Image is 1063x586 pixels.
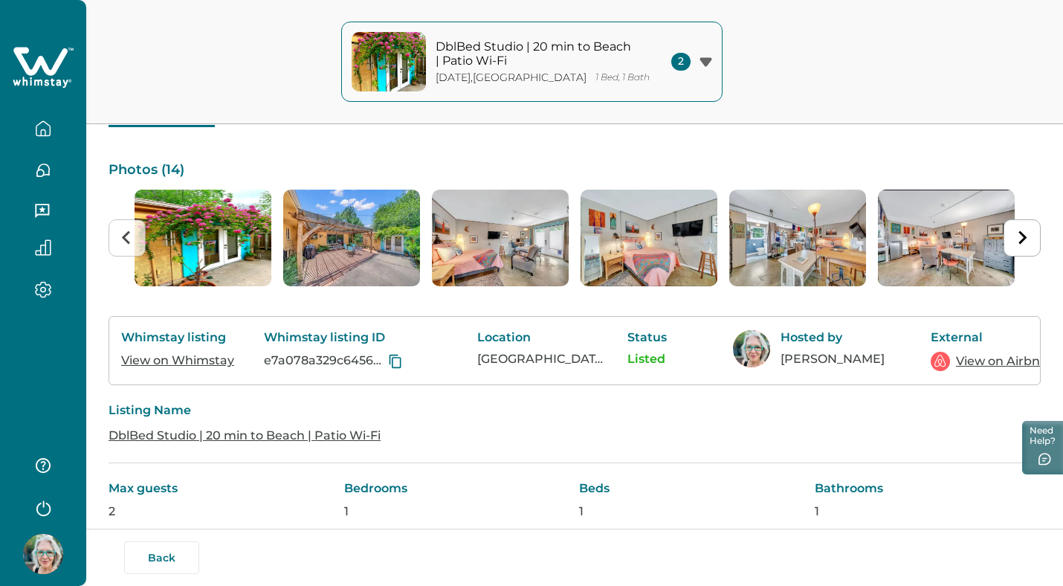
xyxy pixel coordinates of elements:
p: Status [627,330,709,345]
p: Max guests [109,481,335,496]
li: 1 of 14 [135,190,271,286]
li: 2 of 14 [283,190,420,286]
p: Listing Name [109,403,1041,418]
p: 1 Bed, 1 Bath [595,72,650,83]
a: View on Airbnb [956,352,1048,370]
a: View on Whimstay [121,353,234,367]
img: list-photos [729,190,866,286]
p: Listed [627,352,709,367]
button: Back [124,541,199,574]
p: Bedrooms [344,481,571,496]
p: Bathrooms [815,481,1041,496]
p: Whimstay listing ID [264,330,453,345]
li: 5 of 14 [729,190,866,286]
p: 1 [579,504,806,519]
img: list-photos [878,190,1015,286]
p: Whimstay listing [121,330,240,345]
li: 4 of 14 [581,190,717,286]
img: Whimstay Host [23,534,63,574]
img: property-cover [352,32,426,91]
button: Previous slide [109,219,146,257]
p: Location [477,330,604,345]
li: 3 of 14 [432,190,569,286]
p: [PERSON_NAME] [781,352,907,367]
p: Hosted by [781,330,907,345]
button: property-coverDblBed Studio | 20 min to Beach | Patio Wi-Fi[DATE],[GEOGRAPHIC_DATA]1 Bed, 1 Bath2 [341,22,723,102]
img: list-photos [432,190,569,286]
p: Beds [579,481,806,496]
img: list-photos [135,190,271,286]
li: 6 of 14 [878,190,1015,286]
p: 2 [109,504,335,519]
p: [DATE] , [GEOGRAPHIC_DATA] [436,71,587,84]
p: [GEOGRAPHIC_DATA], [GEOGRAPHIC_DATA], [GEOGRAPHIC_DATA] [477,352,604,367]
p: 1 [815,504,1041,519]
p: DblBed Studio | 20 min to Beach | Patio Wi-Fi [436,39,636,68]
img: list-photos [581,190,717,286]
p: 1 [344,504,571,519]
p: e7a078a329c645659208fdad6d79aac9 [264,353,385,368]
p: External [931,330,1050,345]
img: Whimstay Host [733,330,770,367]
span: 2 [671,53,691,71]
button: Next slide [1004,219,1041,257]
img: list-photos [283,190,420,286]
p: Photos ( 14 ) [109,163,1041,178]
a: DblBed Studio | 20 min to Beach | Patio Wi-Fi [109,428,381,442]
